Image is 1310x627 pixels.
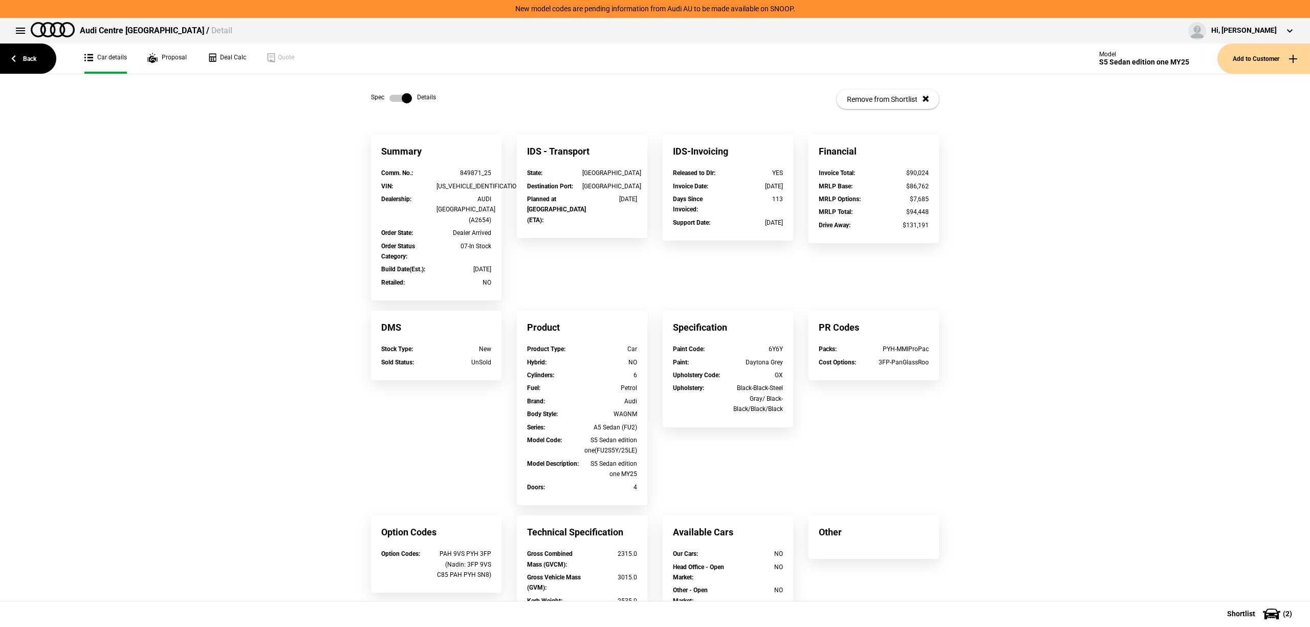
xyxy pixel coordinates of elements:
strong: Gross Vehicle Mass (GVM) : [527,574,581,591]
div: UnSold [436,357,492,367]
div: Black-Black-Steel Gray/ Black-Black/Black/Black [728,383,783,414]
div: NO [582,357,638,367]
div: NO [436,277,492,288]
a: Car details [84,44,127,74]
strong: Cost Options : [819,359,856,366]
div: YES [728,168,783,178]
div: 849871_25 [436,168,492,178]
strong: Kerb Weight : [527,597,562,604]
div: Financial [809,135,939,168]
div: Hi, [PERSON_NAME] [1211,26,1277,36]
div: Specification [663,311,793,344]
strong: Planned at [GEOGRAPHIC_DATA] (ETA) : [527,196,586,224]
div: [DATE] [582,194,638,204]
strong: Order Status Category : [381,243,415,260]
div: Audi [582,396,638,406]
strong: Model Code : [527,437,562,444]
div: IDS-Invoicing [663,135,793,168]
div: GX [728,370,783,380]
strong: Dealership : [381,196,411,203]
div: 3FP-PanGlassRoo [874,357,929,367]
strong: Invoice Date : [673,183,708,190]
strong: Fuel : [527,384,540,392]
strong: Support Date : [673,219,710,226]
div: WAGNM [582,409,638,419]
div: 6Y6Y [728,344,783,354]
strong: Body Style : [527,410,558,418]
div: [US_VEHICLE_IDENTIFICATION_NUMBER] [436,181,492,191]
strong: Packs : [819,345,837,353]
div: [GEOGRAPHIC_DATA] [582,181,638,191]
div: Technical Specification [517,515,647,549]
div: PAH 9VS PYH 3FP (Nadin: 3FP 9VS C85 PAH PYH SN8) [436,549,492,580]
div: NO [728,585,783,595]
div: 6 [582,370,638,380]
div: Model [1099,51,1189,58]
strong: Destination Port : [527,183,573,190]
div: 113 [728,194,783,204]
strong: Model Description : [527,460,579,467]
a: Deal Calc [207,44,246,74]
button: Remove from Shortlist [837,90,939,109]
strong: Stock Type : [381,345,413,353]
strong: Paint : [673,359,689,366]
strong: Drive Away : [819,222,850,229]
div: Dealer Arrived [436,228,492,238]
strong: Build Date(Est.) : [381,266,425,273]
strong: Brand : [527,398,545,405]
strong: MRLP Total : [819,208,853,215]
strong: Other - Open Market : [673,587,708,604]
strong: MRLP Base : [819,183,853,190]
button: Add to Customer [1217,44,1310,74]
div: DMS [371,311,501,344]
div: $86,762 [874,181,929,191]
div: NO [728,549,783,559]
strong: Option Codes : [381,550,420,557]
span: Detail [211,26,232,35]
strong: Head Office - Open Market : [673,564,724,581]
div: A5 Sedan (FU2) [582,422,638,433]
strong: Comm. No. : [381,169,413,177]
div: 07-In Stock [436,241,492,251]
div: Option Codes [371,515,501,549]
div: Product [517,311,647,344]
div: [GEOGRAPHIC_DATA] [582,168,638,178]
button: Shortlist(2) [1212,601,1310,626]
div: $90,024 [874,168,929,178]
div: PYH-MMIProPac [874,344,929,354]
div: Summary [371,135,501,168]
div: Spec Details [371,93,436,103]
div: 3015.0 [582,572,638,582]
span: Shortlist [1227,610,1255,617]
div: [DATE] [436,264,492,274]
strong: Invoice Total : [819,169,855,177]
div: $94,448 [874,207,929,217]
div: Available Cars [663,515,793,549]
div: S5 Sedan edition one(FU2S5Y/25LE) [582,435,638,456]
div: S5 Sedan edition one MY25 [1099,58,1189,67]
strong: Released to Dlr : [673,169,715,177]
div: 4 [582,482,638,492]
strong: State : [527,169,542,177]
strong: Series : [527,424,545,431]
div: IDS - Transport [517,135,647,168]
div: AUDI [GEOGRAPHIC_DATA] (A2654) [436,194,492,225]
strong: Paint Code : [673,345,705,353]
strong: Our Cars : [673,550,698,557]
strong: VIN : [381,183,393,190]
img: audi.png [31,22,75,37]
div: [DATE] [728,181,783,191]
strong: Product Type : [527,345,565,353]
div: S5 Sedan edition one MY25 [582,459,638,480]
div: [DATE] [728,218,783,228]
div: New [436,344,492,354]
strong: Retailed : [381,279,405,286]
strong: Sold Status : [381,359,414,366]
div: Other [809,515,939,549]
div: $7,685 [874,194,929,204]
div: Audi Centre [GEOGRAPHIC_DATA] / [80,25,232,36]
div: NO [728,562,783,572]
div: 2535.0 [582,596,638,606]
strong: Days Since Invoiced : [673,196,703,213]
strong: Gross Combined Mass (GVCM) : [527,550,573,568]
